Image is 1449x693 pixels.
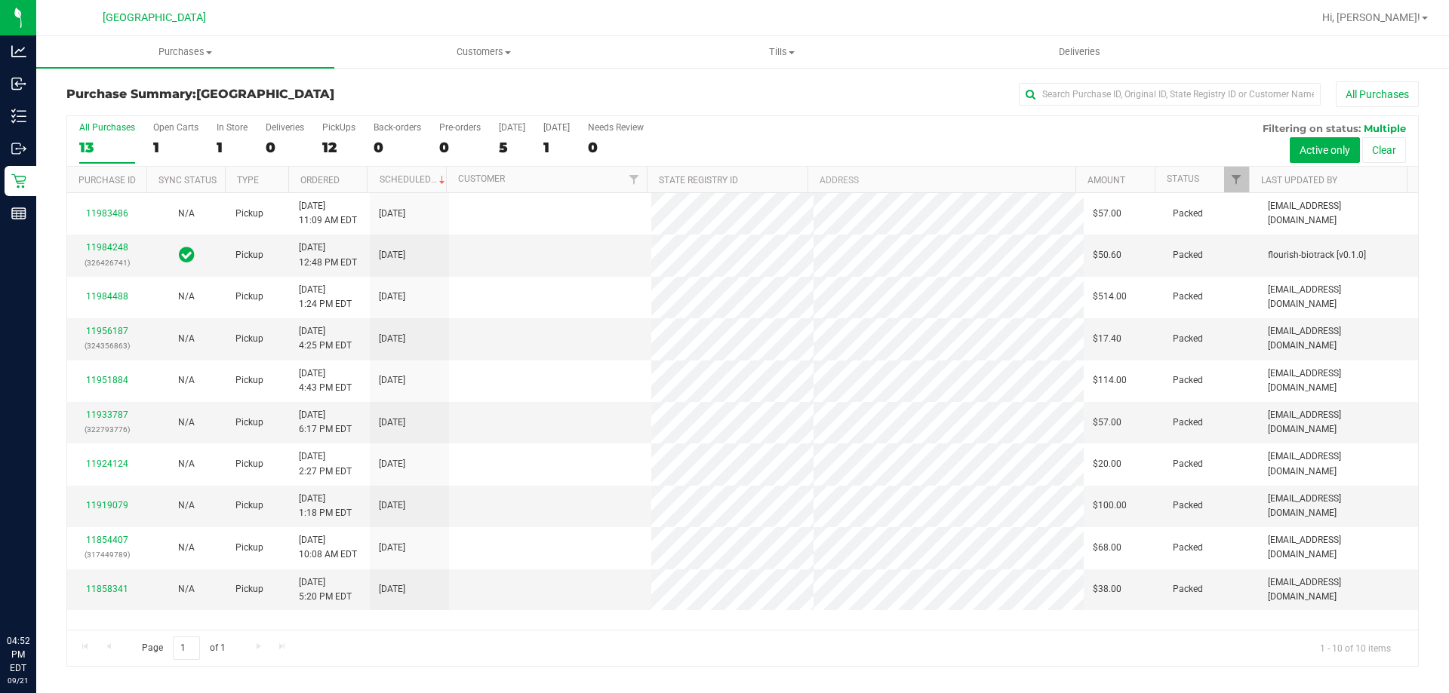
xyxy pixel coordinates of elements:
div: 1 [543,139,570,156]
a: Status [1167,173,1199,184]
span: Pickup [235,415,263,430]
a: 11983486 [86,208,128,219]
span: Packed [1173,457,1203,471]
span: [EMAIL_ADDRESS][DOMAIN_NAME] [1268,324,1409,353]
button: All Purchases [1336,81,1419,107]
a: Ordered [300,175,340,186]
button: N/A [178,207,195,221]
div: 5 [499,139,525,156]
span: $57.00 [1093,415,1121,430]
span: [DATE] 10:08 AM EDT [299,533,357,562]
button: N/A [178,498,195,513]
p: 09/21 [7,675,29,686]
a: 11854407 [86,535,128,545]
div: PickUps [322,122,355,133]
span: $17.40 [1093,332,1121,346]
a: Customer [458,173,505,184]
span: Not Applicable [178,208,195,219]
button: N/A [178,332,195,346]
span: Customers [335,45,632,59]
span: Packed [1173,582,1203,596]
span: [DATE] [379,498,405,513]
span: [DATE] 4:25 PM EDT [299,324,352,353]
input: Search Purchase ID, Original ID, State Registry ID or Customer Name... [1019,83,1321,106]
a: Purchases [36,36,334,68]
th: Address [808,167,1075,193]
div: 0 [266,139,304,156]
span: Not Applicable [178,458,195,469]
span: Filtering on status: [1263,122,1361,134]
a: State Registry ID [659,175,738,186]
span: $68.00 [1093,541,1121,555]
p: (326426741) [76,256,137,270]
div: Open Carts [153,122,198,133]
span: [DATE] 5:20 PM EDT [299,575,352,604]
span: [GEOGRAPHIC_DATA] [103,11,206,24]
span: $20.00 [1093,457,1121,471]
span: [GEOGRAPHIC_DATA] [196,87,334,101]
span: $50.60 [1093,248,1121,262]
h3: Purchase Summary: [66,87,517,101]
span: [DATE] 1:24 PM EDT [299,283,352,311]
a: Tills [632,36,931,68]
p: (324356863) [76,339,137,353]
span: [DATE] 1:18 PM EDT [299,492,352,520]
span: Purchases [36,45,334,59]
span: Multiple [1364,122,1406,134]
p: (317449789) [76,547,137,562]
span: [DATE] [379,248,405,262]
a: 11984488 [86,291,128,302]
span: Not Applicable [178,584,195,594]
div: In Store [217,122,248,133]
span: Tills [633,45,930,59]
span: [DATE] 2:27 PM EDT [299,449,352,478]
a: Deliveries [931,36,1229,68]
a: 11858341 [86,584,128,594]
inline-svg: Retail [11,173,26,189]
span: Page of 1 [129,636,238,660]
span: Pickup [235,248,263,262]
span: $100.00 [1093,498,1127,513]
span: [DATE] 12:48 PM EDT [299,241,357,269]
span: [DATE] [379,541,405,555]
div: [DATE] [543,122,570,133]
span: [DATE] 4:43 PM EDT [299,366,352,395]
div: [DATE] [499,122,525,133]
div: 13 [79,139,135,156]
iframe: Resource center [15,572,60,618]
a: 11924124 [86,458,128,469]
input: 1 [173,636,200,660]
div: 0 [588,139,644,156]
div: Pre-orders [439,122,481,133]
div: 1 [217,139,248,156]
span: Packed [1173,248,1203,262]
span: [DATE] [379,207,405,221]
span: 1 - 10 of 10 items [1308,636,1403,659]
span: [EMAIL_ADDRESS][DOMAIN_NAME] [1268,449,1409,478]
button: N/A [178,373,195,388]
a: Customers [334,36,632,68]
span: Packed [1173,207,1203,221]
inline-svg: Reports [11,206,26,221]
span: [DATE] 6:17 PM EDT [299,408,352,437]
span: Deliveries [1038,45,1121,59]
span: Packed [1173,373,1203,388]
span: Pickup [235,582,263,596]
button: Active only [1290,137,1360,163]
a: Amount [1088,175,1125,186]
span: Pickup [235,207,263,221]
div: Back-orders [374,122,421,133]
span: [EMAIL_ADDRESS][DOMAIN_NAME] [1268,408,1409,437]
span: [DATE] [379,457,405,471]
span: Pickup [235,332,263,346]
button: N/A [178,290,195,304]
span: $514.00 [1093,290,1127,304]
span: [EMAIL_ADDRESS][DOMAIN_NAME] [1268,199,1409,228]
span: $114.00 [1093,373,1127,388]
p: (322793776) [76,422,137,437]
button: Clear [1362,137,1406,163]
inline-svg: Inventory [11,109,26,124]
span: [DATE] [379,415,405,430]
div: 0 [374,139,421,156]
span: [EMAIL_ADDRESS][DOMAIN_NAME] [1268,283,1409,311]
